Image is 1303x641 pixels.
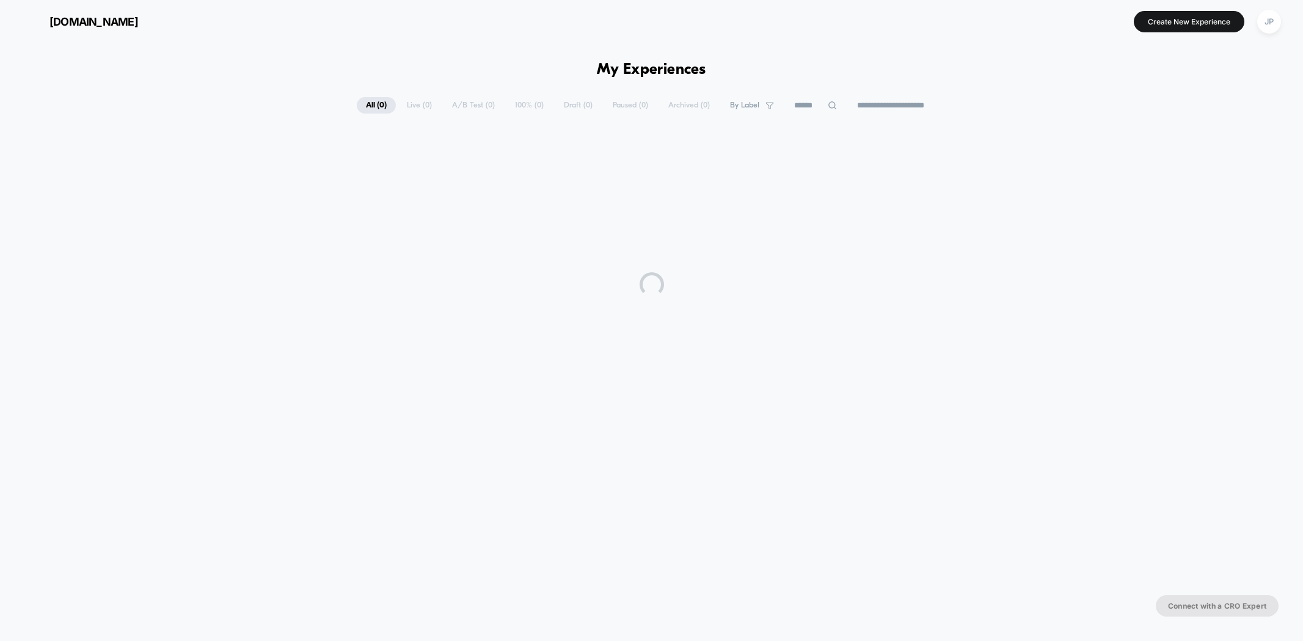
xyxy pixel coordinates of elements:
button: Create New Experience [1134,11,1244,32]
span: [DOMAIN_NAME] [49,15,138,28]
button: [DOMAIN_NAME] [18,12,142,31]
button: Connect with a CRO Expert [1156,595,1279,617]
h1: My Experiences [597,61,706,79]
button: JP [1254,9,1285,34]
div: JP [1257,10,1281,34]
span: By Label [730,101,759,110]
span: All ( 0 ) [357,97,396,114]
